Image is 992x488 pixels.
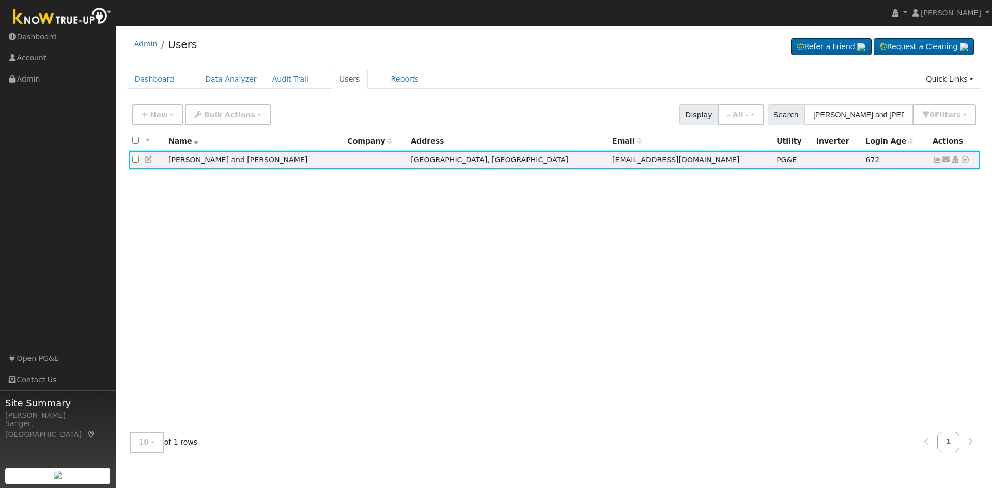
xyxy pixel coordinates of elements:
div: Sanger, [GEOGRAPHIC_DATA] [5,418,111,440]
a: Login As [951,155,960,164]
a: Quick Links [918,70,981,89]
span: [EMAIL_ADDRESS][DOMAIN_NAME] [612,155,739,164]
a: Users [168,38,197,51]
span: of 1 rows [130,432,198,453]
button: New [132,104,183,125]
img: retrieve [54,471,62,479]
a: Audit Trail [265,70,316,89]
span: Site Summary [5,396,111,410]
span: New [150,111,167,119]
span: Filter [935,111,961,119]
a: Show Graph [933,155,942,164]
a: 1 [937,432,960,452]
div: Utility [777,136,809,147]
a: Refer a Friend [791,38,872,56]
a: evsvasquez21@gmail.com [942,154,951,165]
a: Reports [383,70,427,89]
div: Address [411,136,605,147]
button: 10 [130,432,164,453]
a: Dashboard [127,70,182,89]
span: 11/22/2023 11:28:51 AM [865,155,879,164]
a: Users [332,70,368,89]
span: [PERSON_NAME] [921,9,981,17]
a: Map [87,430,96,438]
span: 10 [139,438,149,446]
span: Search [768,104,804,125]
img: Know True-Up [8,6,116,29]
span: Name [168,137,199,145]
span: Bulk Actions [204,111,255,119]
td: [GEOGRAPHIC_DATA], [GEOGRAPHIC_DATA] [407,151,609,170]
a: Data Analyzer [197,70,265,89]
span: s [956,111,960,119]
div: Inverter [816,136,859,147]
button: Bulk Actions [185,104,270,125]
span: Email [612,137,641,145]
span: Company name [347,137,392,145]
img: retrieve [960,43,968,51]
a: Admin [134,40,158,48]
td: [PERSON_NAME] and [PERSON_NAME] [165,151,344,170]
span: Display [679,104,718,125]
input: Search [804,104,913,125]
a: Other actions [960,154,970,165]
a: Edit User [144,155,153,164]
span: PG&E [777,155,797,164]
img: retrieve [857,43,865,51]
div: Actions [933,136,976,147]
span: Days since last login [865,137,913,145]
a: Request a Cleaning [874,38,974,56]
button: - All - [718,104,764,125]
div: [PERSON_NAME] [5,410,111,421]
button: 0Filters [913,104,976,125]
